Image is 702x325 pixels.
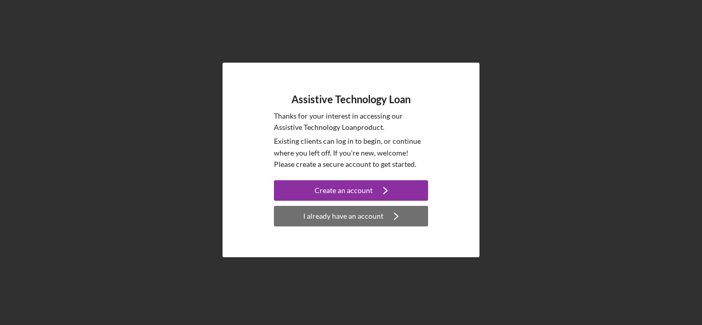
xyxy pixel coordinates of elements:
[315,180,373,201] div: Create an account
[274,206,428,226] button: I already have an account
[274,180,428,201] button: Create an account
[303,206,383,226] div: I already have an account
[274,180,428,203] a: Create an account
[274,110,428,133] p: Thanks for your interest in accessing our Assistive Technology Loan product.
[291,93,411,105] h4: Assistive Technology Loan
[274,136,428,170] p: Existing clients can log in to begin, or continue where you left off. If you're new, welcome! Ple...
